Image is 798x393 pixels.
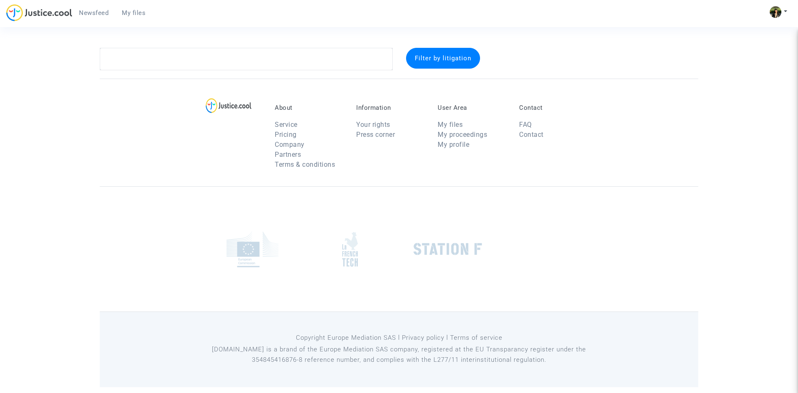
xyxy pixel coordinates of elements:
img: europe_commision.png [227,231,278,267]
a: My files [115,7,152,19]
a: Terms & conditions [275,161,335,168]
a: Your rights [356,121,390,129]
p: [DOMAIN_NAME] is a brand of the Europe Mediation SAS company, registered at the EU Transparancy r... [210,344,589,365]
a: Company [275,141,305,148]
a: Contact [519,131,544,138]
p: Contact [519,104,588,111]
span: Newsfeed [79,9,108,17]
a: Pricing [275,131,297,138]
a: Partners [275,151,301,158]
p: About [275,104,344,111]
span: Filter by litigation [415,54,471,62]
p: Information [356,104,425,111]
a: Newsfeed [72,7,115,19]
a: My files [438,121,463,129]
img: logo-lg.svg [206,98,252,113]
p: Copyright Europe Mediation SAS l Privacy policy l Terms of service [210,333,589,343]
img: stationf.png [414,243,482,255]
a: My profile [438,141,469,148]
span: My files [122,9,145,17]
img: french_tech.png [342,232,358,267]
a: Service [275,121,298,129]
a: My proceedings [438,131,487,138]
p: User Area [438,104,507,111]
img: ACg8ocIHv2cjDDKoFJhKpOjfbZYKSpwDZ1OyqKQUd1LFOvruGOPdCw=s96-c [770,6,781,18]
a: Press corner [356,131,395,138]
a: FAQ [519,121,532,129]
img: jc-logo.svg [6,4,72,21]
